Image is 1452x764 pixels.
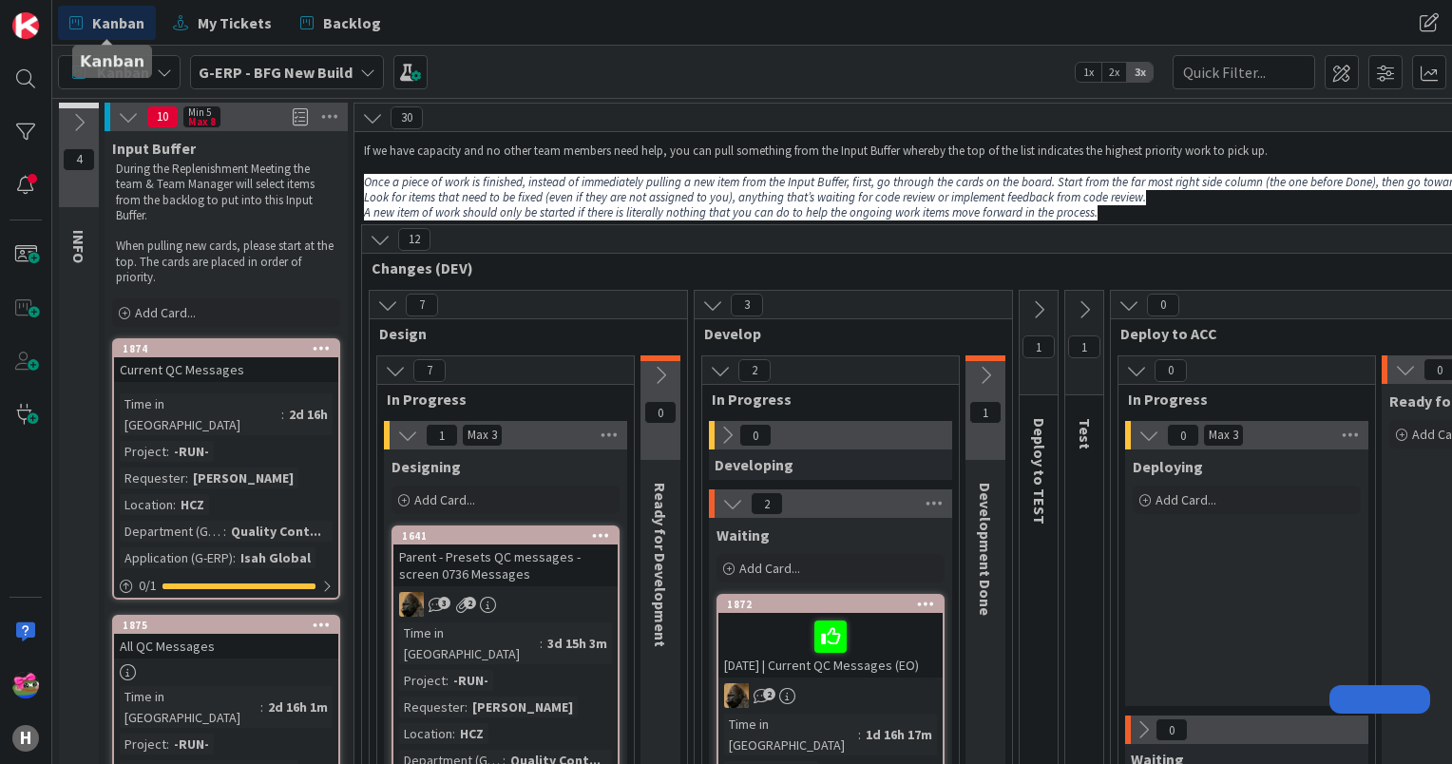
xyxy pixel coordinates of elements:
div: Project [399,670,446,691]
em: A new item of work should only be started if there is literally nothing that you can do to help t... [364,204,1098,220]
span: Add Card... [414,491,475,508]
div: 1641 [393,527,618,544]
span: Ready for Development [651,483,670,647]
img: Visit kanbanzone.com [12,12,39,39]
span: : [260,697,263,717]
p: When pulling new cards, please start at the top. The cards are placed in order of priority. [116,239,336,285]
div: 2d 16h 1m [263,697,333,717]
div: Parent - Presets QC messages - screen 0736 Messages [393,544,618,586]
div: Current QC Messages [114,357,338,382]
span: : [465,697,468,717]
span: 0 [739,424,772,447]
img: JK [12,672,39,698]
span: 3x [1127,63,1153,82]
div: Location [399,723,452,744]
div: HCZ [455,723,488,744]
span: : [233,547,236,568]
div: ND [718,683,943,708]
img: ND [399,592,424,617]
span: 1 [1068,335,1100,358]
span: 0 [1147,294,1179,316]
a: Kanban [58,6,156,40]
div: 2d 16h [284,404,333,425]
div: 1d 16h 17m [861,724,937,745]
div: HCZ [176,494,209,515]
span: 3 [438,597,450,609]
span: : [452,723,455,744]
span: 2 [751,492,783,515]
div: [PERSON_NAME] [468,697,578,717]
span: Deploying [1133,457,1203,476]
div: Requester [399,697,465,717]
div: Requester [120,468,185,488]
span: : [281,404,284,425]
p: During the Replenishment Meeting the team & Team Manager will select items from the backlog to pu... [116,162,336,223]
span: 1 [969,401,1002,424]
em: Look for items that need to be fixed (even if they are not assigned to you), anything that’s wait... [364,189,1146,205]
span: In Progress [387,390,610,409]
span: 30 [391,106,423,129]
span: : [858,724,861,745]
div: H [12,725,39,752]
div: 1641 [402,529,618,543]
div: Application (G-ERP) [120,547,233,568]
div: 1872 [727,598,943,611]
a: Backlog [289,6,392,40]
div: All QC Messages [114,634,338,659]
div: Max 8 [188,117,216,126]
span: 2 [738,359,771,382]
input: Quick Filter... [1173,55,1315,89]
span: 3 [731,294,763,316]
div: 1875All QC Messages [114,617,338,659]
span: Backlog [323,11,381,34]
span: 1 [426,424,458,447]
span: Deploy to TEST [1030,418,1049,525]
span: Develop [704,324,988,343]
span: 1x [1076,63,1101,82]
div: Isah Global [236,547,315,568]
span: : [185,468,188,488]
div: Time in [GEOGRAPHIC_DATA] [399,622,540,664]
div: 1875 [123,619,338,632]
h5: Kanban [80,52,144,70]
span: In Progress [1128,390,1351,409]
div: 3d 15h 3m [543,633,612,654]
div: Department (G-ERP) [120,521,223,542]
span: 7 [406,294,438,316]
div: Quality Cont... [226,521,326,542]
span: 1 [1022,335,1055,358]
span: Developing [715,455,793,474]
span: Add Card... [1156,491,1216,508]
div: Max 3 [1209,430,1238,440]
div: -RUN- [169,734,214,754]
div: 1641Parent - Presets QC messages - screen 0736 Messages [393,527,618,586]
span: 4 [63,148,95,171]
span: 2x [1101,63,1127,82]
span: 2 [464,597,476,609]
span: Designing [392,457,461,476]
span: Add Card... [135,304,196,321]
div: 1874Current QC Messages [114,340,338,382]
span: 0 [1167,424,1199,447]
span: 0 / 1 [139,576,157,596]
span: : [223,521,226,542]
span: 2 [763,688,775,700]
div: 1874 [123,342,338,355]
span: Add Card... [739,560,800,577]
img: ND [724,683,749,708]
span: 12 [398,228,430,251]
div: [DATE] | Current QC Messages (EO) [718,613,943,678]
span: Waiting [716,525,770,544]
a: My Tickets [162,6,283,40]
div: Min 5 [188,107,211,117]
span: : [173,494,176,515]
div: 1875 [114,617,338,634]
span: Development Done [976,483,995,616]
span: : [446,670,449,691]
div: ND [393,592,618,617]
div: Project [120,441,166,462]
div: 1874 [114,340,338,357]
div: [PERSON_NAME] [188,468,298,488]
div: 0/1 [114,574,338,598]
span: In Progress [712,390,935,409]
